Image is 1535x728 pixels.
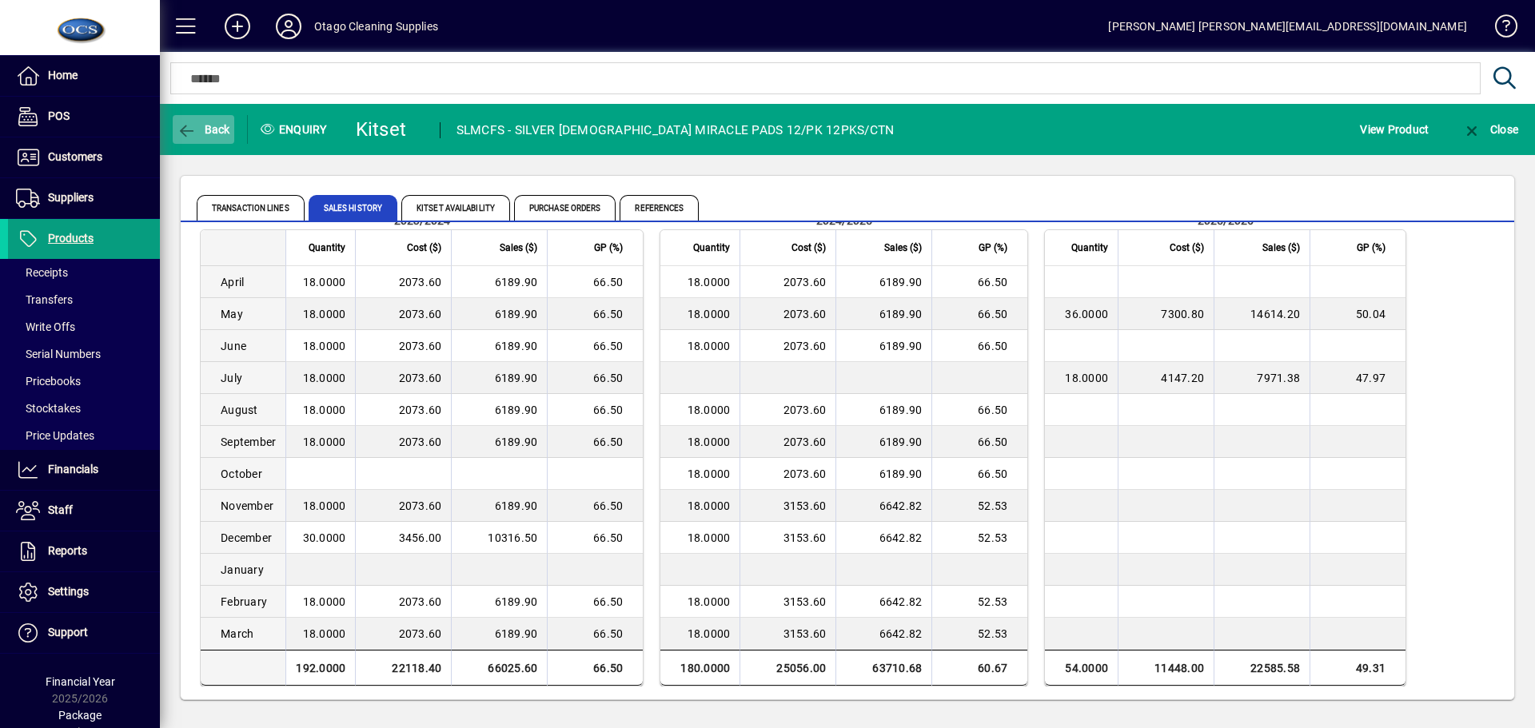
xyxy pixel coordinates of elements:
[303,404,346,416] span: 18.0000
[688,595,731,608] span: 18.0000
[16,293,73,306] span: Transfers
[1065,308,1108,320] span: 36.0000
[303,372,346,384] span: 18.0000
[620,195,699,221] span: References
[16,320,75,333] span: Write Offs
[8,56,160,96] a: Home
[399,340,442,352] span: 2073.60
[303,595,346,608] span: 18.0000
[8,259,160,286] a: Receipts
[688,531,731,544] span: 18.0000
[495,436,538,448] span: 6189.90
[593,308,623,320] span: 66.50
[879,595,923,608] span: 6642.82
[1161,308,1204,320] span: 7300.80
[1108,14,1467,39] div: [PERSON_NAME] [PERSON_NAME][EMAIL_ADDRESS][DOMAIN_NAME]
[1458,115,1522,144] button: Close
[688,436,731,448] span: 18.0000
[791,239,826,257] span: Cost ($)
[399,276,442,288] span: 2073.60
[495,308,538,320] span: 6189.90
[201,330,285,362] td: June
[879,467,923,480] span: 6189.90
[688,404,731,416] span: 18.0000
[1118,650,1214,686] td: 11448.00
[8,422,160,449] a: Price Updates
[309,239,345,257] span: Quantity
[879,404,923,416] span: 6189.90
[783,595,827,608] span: 3153.60
[879,276,923,288] span: 6189.90
[16,402,81,415] span: Stocktakes
[978,436,1007,448] span: 66.50
[593,276,623,288] span: 66.50
[740,650,835,686] td: 25056.00
[248,117,344,142] div: Enquiry
[303,340,346,352] span: 18.0000
[783,499,827,512] span: 3153.60
[593,372,623,384] span: 66.50
[1045,650,1118,686] td: 54.0000
[303,308,346,320] span: 18.0000
[201,298,285,330] td: May
[1065,372,1108,384] span: 18.0000
[879,436,923,448] span: 6189.90
[399,372,442,384] span: 2073.60
[399,595,442,608] span: 2073.60
[303,627,346,640] span: 18.0000
[978,308,1007,320] span: 66.50
[201,394,285,426] td: August
[8,286,160,313] a: Transfers
[593,404,623,416] span: 66.50
[1360,117,1429,142] span: View Product
[8,531,160,571] a: Reports
[8,178,160,218] a: Suppliers
[399,499,442,512] span: 2073.60
[593,436,623,448] span: 66.50
[8,613,160,653] a: Support
[931,650,1027,686] td: 60.67
[693,239,730,257] span: Quantity
[594,239,623,257] span: GP (%)
[978,404,1007,416] span: 66.50
[8,491,160,531] a: Staff
[688,499,731,512] span: 18.0000
[8,368,160,395] a: Pricebooks
[48,150,102,163] span: Customers
[451,650,547,686] td: 66025.60
[783,436,827,448] span: 2073.60
[399,531,442,544] span: 3456.00
[58,709,102,722] span: Package
[201,266,285,298] td: April
[16,375,81,388] span: Pricebooks
[48,585,89,598] span: Settings
[407,239,441,257] span: Cost ($)
[1357,239,1385,257] span: GP (%)
[879,340,923,352] span: 6189.90
[688,467,731,480] span: 18.0000
[201,362,285,394] td: July
[783,276,827,288] span: 2073.60
[48,544,87,557] span: Reports
[1071,239,1108,257] span: Quantity
[1170,239,1204,257] span: Cost ($)
[48,191,94,204] span: Suppliers
[514,195,616,221] span: Purchase Orders
[303,276,346,288] span: 18.0000
[547,650,643,686] td: 66.50
[8,313,160,340] a: Write Offs
[16,266,68,279] span: Receipts
[8,572,160,612] a: Settings
[48,69,78,82] span: Home
[783,340,827,352] span: 2073.60
[488,531,537,544] span: 10316.50
[399,627,442,640] span: 2073.60
[495,340,538,352] span: 6189.90
[783,531,827,544] span: 3153.60
[1250,308,1300,320] span: 14614.20
[978,467,1007,480] span: 66.50
[978,340,1007,352] span: 66.50
[593,627,623,640] span: 66.50
[884,239,922,257] span: Sales ($)
[457,117,895,143] div: SLMCFS - SILVER [DEMOGRAPHIC_DATA] MIRACLE PADS 12/PK 12PKS/CTN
